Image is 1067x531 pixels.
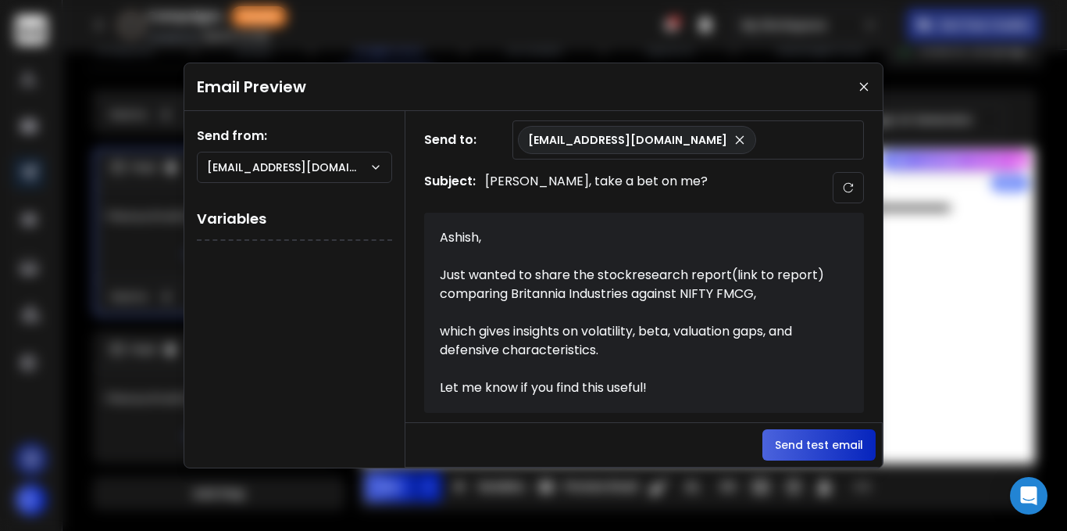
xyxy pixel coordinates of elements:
[485,172,708,203] p: [PERSON_NAME], take a bet on me?
[762,429,876,461] button: Send test email
[528,132,727,148] p: [EMAIL_ADDRESS][DOMAIN_NAME]
[632,266,732,284] a: research report
[1010,477,1047,515] div: Open Intercom Messenger
[424,131,487,149] h1: Send to:
[440,228,830,397] div: Ashish, Just wanted to share the stock (link to report) comparing Britannia Industries against NI...
[197,199,392,241] h1: Variables
[197,76,306,98] h1: Email Preview
[424,172,476,203] h1: Subject:
[207,160,369,175] p: [EMAIL_ADDRESS][DOMAIN_NAME]
[197,127,392,145] h1: Send from:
